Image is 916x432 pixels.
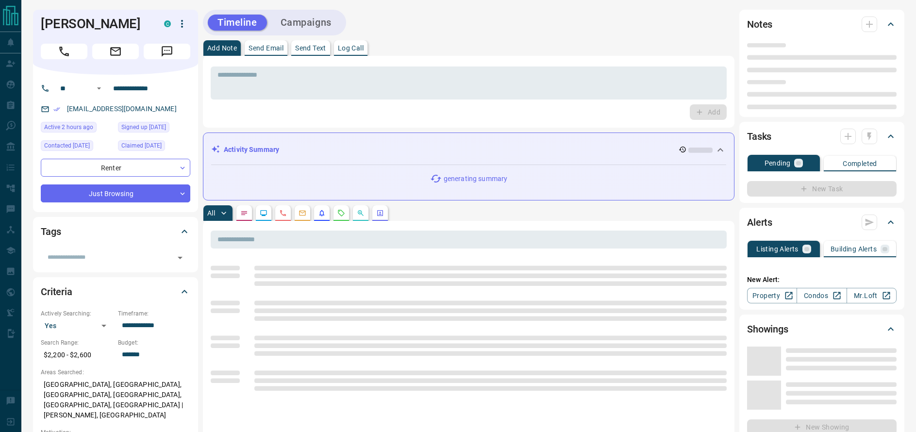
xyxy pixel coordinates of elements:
[118,140,190,154] div: Thu Sep 11 2025
[279,209,287,217] svg: Calls
[747,13,897,36] div: Notes
[211,141,726,159] div: Activity Summary
[173,251,187,265] button: Open
[271,15,341,31] button: Campaigns
[747,17,772,32] h2: Notes
[249,45,283,51] p: Send Email
[295,45,326,51] p: Send Text
[376,209,384,217] svg: Agent Actions
[164,20,171,27] div: condos.ca
[41,338,113,347] p: Search Range:
[747,129,771,144] h2: Tasks
[53,106,60,113] svg: Email Verified
[260,209,267,217] svg: Lead Browsing Activity
[41,184,190,202] div: Just Browsing
[240,209,248,217] svg: Notes
[118,338,190,347] p: Budget:
[224,145,279,155] p: Activity Summary
[41,377,190,423] p: [GEOGRAPHIC_DATA], [GEOGRAPHIC_DATA], [GEOGRAPHIC_DATA], [GEOGRAPHIC_DATA], [GEOGRAPHIC_DATA], [G...
[843,160,877,167] p: Completed
[747,215,772,230] h2: Alerts
[41,368,190,377] p: Areas Searched:
[299,209,306,217] svg: Emails
[41,122,113,135] div: Sat Sep 13 2025
[756,246,799,252] p: Listing Alerts
[44,122,93,132] span: Active 2 hours ago
[41,159,190,177] div: Renter
[41,347,113,363] p: $2,200 - $2,600
[831,246,877,252] p: Building Alerts
[121,141,162,150] span: Claimed [DATE]
[118,309,190,318] p: Timeframe:
[118,122,190,135] div: Thu Sep 11 2025
[92,44,139,59] span: Email
[747,275,897,285] p: New Alert:
[44,141,90,150] span: Contacted [DATE]
[797,288,847,303] a: Condos
[144,44,190,59] span: Message
[41,140,113,154] div: Thu Sep 11 2025
[747,211,897,234] div: Alerts
[337,209,345,217] svg: Requests
[747,321,788,337] h2: Showings
[41,318,113,333] div: Yes
[41,220,190,243] div: Tags
[765,160,791,166] p: Pending
[41,224,61,239] h2: Tags
[67,105,177,113] a: [EMAIL_ADDRESS][DOMAIN_NAME]
[318,209,326,217] svg: Listing Alerts
[747,317,897,341] div: Showings
[338,45,364,51] p: Log Call
[41,280,190,303] div: Criteria
[444,174,507,184] p: generating summary
[121,122,166,132] span: Signed up [DATE]
[357,209,365,217] svg: Opportunities
[747,288,797,303] a: Property
[207,210,215,216] p: All
[41,44,87,59] span: Call
[207,45,237,51] p: Add Note
[208,15,267,31] button: Timeline
[93,83,105,94] button: Open
[41,284,72,299] h2: Criteria
[41,309,113,318] p: Actively Searching:
[847,288,897,303] a: Mr.Loft
[41,16,150,32] h1: [PERSON_NAME]
[747,125,897,148] div: Tasks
